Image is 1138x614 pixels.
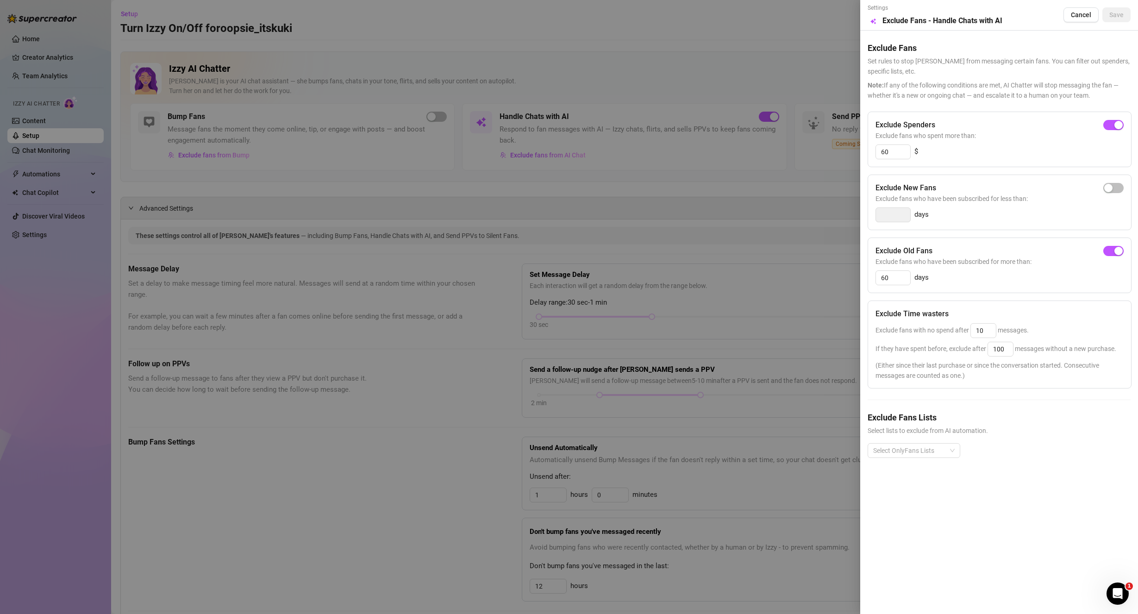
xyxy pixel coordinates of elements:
[868,42,1131,54] h5: Exclude Fans
[868,81,884,89] span: Note:
[1063,7,1099,22] button: Cancel
[1125,583,1133,590] span: 1
[868,426,1131,436] span: Select lists to exclude from AI automation.
[875,119,935,131] h5: Exclude Spenders
[875,182,936,194] h5: Exclude New Fans
[868,80,1131,100] span: If any of the following conditions are met, AI Chatter will stop messaging the fan — whether it's...
[1107,583,1129,605] iframe: Intercom live chat
[914,146,918,157] span: $
[882,15,1002,26] h5: Exclude Fans - Handle Chats with AI
[868,4,1002,13] span: Settings
[875,345,1116,352] span: If they have spent before, exclude after messages without a new purchase.
[1102,7,1131,22] button: Save
[875,245,932,257] h5: Exclude Old Fans
[868,56,1131,76] span: Set rules to stop [PERSON_NAME] from messaging certain fans. You can filter out spenders, specifi...
[1071,11,1091,19] span: Cancel
[875,360,1124,381] span: (Either since their last purchase or since the conversation started. Consecutive messages are cou...
[875,257,1124,267] span: Exclude fans who have been subscribed for more than:
[875,308,949,320] h5: Exclude Time wasters
[868,411,1131,424] h5: Exclude Fans Lists
[914,272,929,283] span: days
[875,194,1124,204] span: Exclude fans who have been subscribed for less than:
[914,209,929,220] span: days
[875,326,1029,334] span: Exclude fans with no spend after messages.
[875,131,1124,141] span: Exclude fans who spent more than:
